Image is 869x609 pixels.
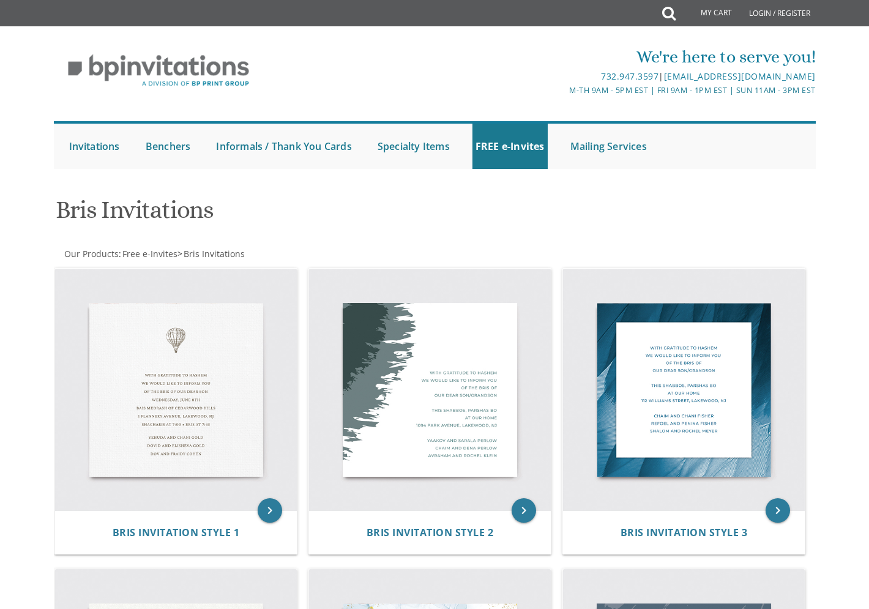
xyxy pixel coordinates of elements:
a: [EMAIL_ADDRESS][DOMAIN_NAME] [664,70,816,82]
a: Informals / Thank You Cards [213,124,354,169]
div: | [308,69,816,84]
img: Bris Invitation Style 2 [309,269,551,510]
div: : [54,248,435,260]
span: Bris Invitation Style 2 [367,526,494,539]
iframe: chat widget [818,560,857,597]
img: Bris Invitation Style 1 [55,269,297,510]
span: Free e-Invites [122,248,177,260]
a: keyboard_arrow_right [258,498,282,523]
a: 732.947.3597 [601,70,658,82]
a: Invitations [66,124,123,169]
a: keyboard_arrow_right [766,498,790,523]
a: Mailing Services [567,124,650,169]
span: Bris Invitation Style 3 [621,526,748,539]
a: Our Products [63,248,119,260]
div: M-Th 9am - 5pm EST | Fri 9am - 1pm EST | Sun 11am - 3pm EST [308,84,816,97]
a: Bris Invitations [182,248,245,260]
img: BP Invitation Loft [54,45,264,96]
div: We're here to serve you! [308,45,816,69]
span: > [177,248,245,260]
a: Specialty Items [375,124,453,169]
a: keyboard_arrow_right [512,498,536,523]
img: Bris Invitation Style 3 [563,269,805,510]
a: Bris Invitation Style 3 [621,527,748,539]
span: Bris Invitation Style 1 [113,526,240,539]
h1: Bris Invitations [56,196,554,233]
a: My Cart [674,1,740,26]
a: Bris Invitation Style 1 [113,527,240,539]
a: Free e-Invites [121,248,177,260]
a: FREE e-Invites [472,124,548,169]
a: Bris Invitation Style 2 [367,527,494,539]
span: Bris Invitations [184,248,245,260]
a: Benchers [143,124,194,169]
